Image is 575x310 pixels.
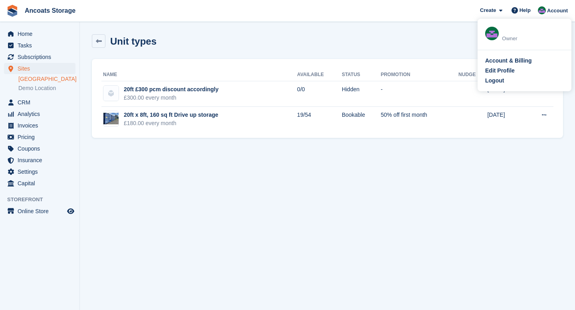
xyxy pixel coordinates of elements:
[18,40,65,51] span: Tasks
[124,111,218,119] div: 20ft x 8ft, 160 sq ft Drive up storage
[342,107,381,132] td: Bookable
[110,36,157,47] h2: Unit types
[4,143,75,154] a: menu
[485,77,504,85] div: Logout
[487,107,525,132] td: [DATE]
[18,206,65,217] span: Online Store
[18,178,65,189] span: Capital
[4,28,75,39] a: menu
[381,69,458,81] th: Promotion
[4,178,75,189] a: menu
[458,69,487,81] th: Nudge
[66,206,75,216] a: Preview store
[4,131,75,143] a: menu
[18,28,65,39] span: Home
[485,67,515,75] div: Edit Profile
[103,113,119,124] img: IMG_0541.jpeg
[4,166,75,177] a: menu
[297,107,342,132] td: 19/54
[519,6,531,14] span: Help
[342,81,381,107] td: Hidden
[103,86,119,101] img: blank-unit-type-icon-ffbac7b88ba66c5e286b0e438baccc4b9c83835d4c34f86887a83fc20ec27e7b.svg
[7,196,79,204] span: Storefront
[124,85,218,94] div: 20ft £300 pcm discount accordingly
[101,69,297,81] th: Name
[4,51,75,63] a: menu
[18,143,65,154] span: Coupons
[485,57,564,65] a: Account & Billing
[381,81,458,107] td: -
[485,67,564,75] a: Edit Profile
[22,4,79,17] a: Ancoats Storage
[18,84,75,92] a: Demo Location
[297,69,342,81] th: Available
[487,81,525,107] td: [DATE]
[480,6,496,14] span: Create
[502,35,564,43] div: Owner
[4,97,75,108] a: menu
[547,7,568,15] span: Account
[485,77,564,85] a: Logout
[4,108,75,120] a: menu
[381,107,458,132] td: 50% off first month
[4,206,75,217] a: menu
[18,108,65,120] span: Analytics
[18,75,75,83] a: [GEOGRAPHIC_DATA]
[6,5,18,17] img: stora-icon-8386f47178a22dfd0bd8f6a31ec36ba5ce8667c1dd55bd0f319d3a0aa187defe.svg
[485,57,532,65] div: Account & Billing
[18,51,65,63] span: Subscriptions
[18,166,65,177] span: Settings
[18,155,65,166] span: Insurance
[124,94,218,102] div: £300.00 every month
[18,97,65,108] span: CRM
[18,120,65,131] span: Invoices
[4,63,75,74] a: menu
[342,69,381,81] th: Status
[4,155,75,166] a: menu
[18,131,65,143] span: Pricing
[297,81,342,107] td: 0/0
[4,40,75,51] a: menu
[18,63,65,74] span: Sites
[124,119,218,128] div: £180.00 every month
[4,120,75,131] a: menu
